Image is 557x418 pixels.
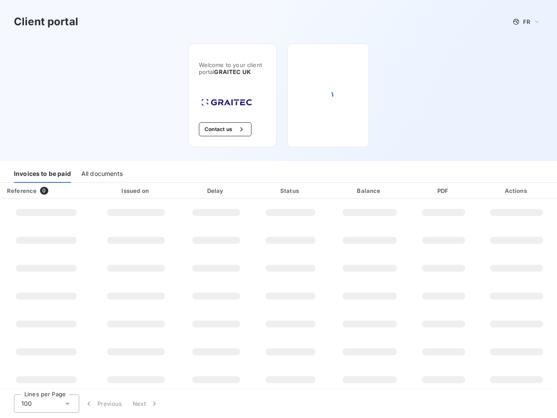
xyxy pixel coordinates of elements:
div: Invoices to be paid [14,165,71,183]
div: Issued on [94,186,178,195]
div: Actions [478,186,555,195]
div: PDF [413,186,474,195]
img: Company logo [199,96,255,108]
div: All documents [81,165,123,183]
button: Next [128,394,164,413]
h3: Client portal [14,14,78,30]
div: Delay [181,186,251,195]
span: 100 [21,399,32,408]
div: Reference [7,187,37,194]
span: FR [523,18,530,25]
button: Contact us [199,122,252,136]
button: Previous [79,394,128,413]
span: GRAITEC UK [214,68,251,75]
span: Welcome to your client portal [199,61,266,75]
div: Balance [330,186,409,195]
div: Status [254,186,326,195]
span: 0 [40,187,48,195]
